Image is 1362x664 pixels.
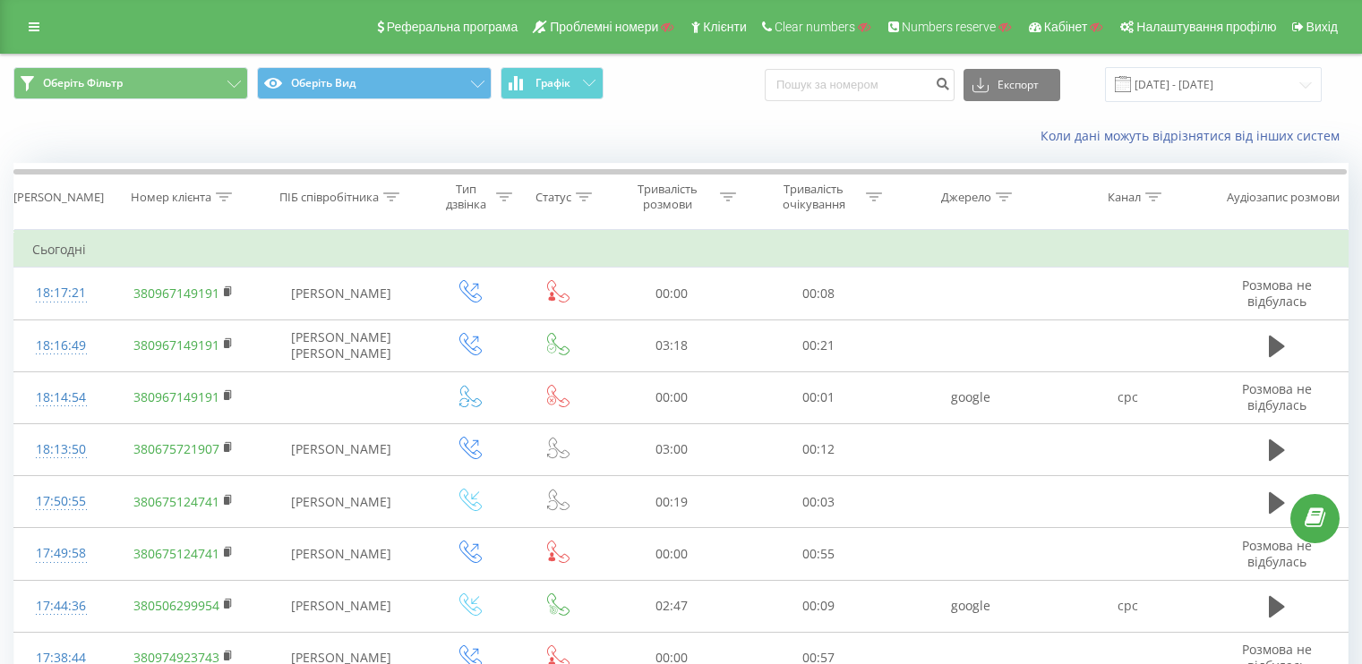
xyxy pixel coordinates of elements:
[535,77,570,89] span: Графік
[745,580,891,632] td: 00:09
[32,484,90,519] div: 17:50:55
[1242,277,1312,310] span: Розмова не відбулась
[599,580,745,632] td: 02:47
[1108,190,1141,205] div: Канал
[133,388,219,405] a: 380967149191
[501,67,604,99] button: Графік
[620,182,715,212] div: Тривалість розмови
[1242,380,1312,413] span: Розмова не відбулась
[1242,537,1312,570] span: Розмова не відбулась
[387,20,518,34] span: Реферальна програма
[599,268,745,319] td: 00:00
[1049,371,1207,423] td: cpc
[260,268,424,319] td: [PERSON_NAME]
[1227,190,1340,205] div: Аудіозапис розмови
[775,20,855,34] span: Clear numbers
[891,580,1049,632] td: google
[133,285,219,302] a: 380967149191
[550,20,658,34] span: Проблемні номери
[440,182,493,212] div: Тип дзвінка
[32,328,90,363] div: 18:16:49
[599,423,745,475] td: 03:00
[32,589,90,624] div: 17:44:36
[745,423,891,475] td: 00:12
[32,432,90,467] div: 18:13:50
[133,440,219,457] a: 380675721907
[535,190,571,205] div: Статус
[703,20,747,34] span: Клієнти
[133,336,219,353] a: 380967149191
[1044,20,1088,34] span: Кабінет
[964,69,1060,101] button: Експорт
[133,597,219,614] a: 380506299954
[941,190,991,205] div: Джерело
[131,190,211,205] div: Номер клієнта
[1041,127,1349,144] a: Коли дані можуть відрізнятися вiд інших систем
[765,69,955,101] input: Пошук за номером
[43,76,123,90] span: Оберіть Фільтр
[32,380,90,415] div: 18:14:54
[745,268,891,319] td: 00:08
[133,545,219,562] a: 380675124741
[13,67,248,99] button: Оберіть Фільтр
[133,493,219,510] a: 380675124741
[902,20,996,34] span: Numbers reserve
[279,190,379,205] div: ПІБ співробітника
[260,319,424,371] td: [PERSON_NAME] [PERSON_NAME]
[14,232,1349,268] td: Сьогодні
[13,190,104,205] div: [PERSON_NAME]
[599,319,745,371] td: 03:18
[32,536,90,571] div: 17:49:58
[891,371,1049,423] td: google
[260,580,424,632] td: [PERSON_NAME]
[1049,580,1207,632] td: cpc
[745,319,891,371] td: 00:21
[745,371,891,423] td: 00:01
[257,67,492,99] button: Оберіть Вид
[745,528,891,580] td: 00:55
[745,476,891,528] td: 00:03
[1136,20,1276,34] span: Налаштування профілю
[599,371,745,423] td: 00:00
[1306,20,1338,34] span: Вихід
[766,182,861,212] div: Тривалість очікування
[260,476,424,528] td: [PERSON_NAME]
[599,476,745,528] td: 00:19
[260,528,424,580] td: [PERSON_NAME]
[599,528,745,580] td: 00:00
[32,276,90,311] div: 18:17:21
[260,423,424,475] td: [PERSON_NAME]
